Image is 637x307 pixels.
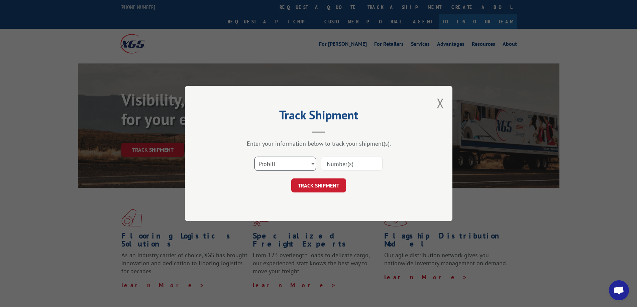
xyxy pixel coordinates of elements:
[609,280,629,300] a: Open chat
[291,178,346,192] button: TRACK SHIPMENT
[437,94,444,112] button: Close modal
[321,157,383,171] input: Number(s)
[218,140,419,147] div: Enter your information below to track your shipment(s).
[218,110,419,123] h2: Track Shipment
